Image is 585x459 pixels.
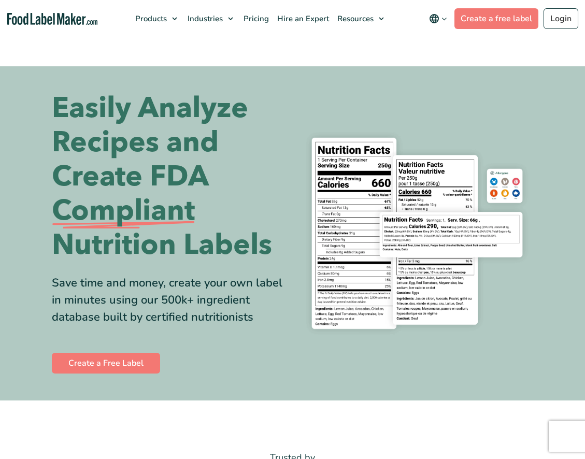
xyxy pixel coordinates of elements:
[454,8,538,29] a: Create a free label
[132,13,168,24] span: Products
[52,353,160,374] a: Create a Free Label
[52,91,285,262] h1: Easily Analyze Recipes and Create FDA Nutrition Labels
[544,8,578,29] a: Login
[52,194,195,228] span: Compliant
[334,13,375,24] span: Resources
[184,13,224,24] span: Industries
[274,13,330,24] span: Hire an Expert
[52,275,285,326] div: Save time and money, create your own label in minutes using our 500k+ ingredient database built b...
[240,13,270,24] span: Pricing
